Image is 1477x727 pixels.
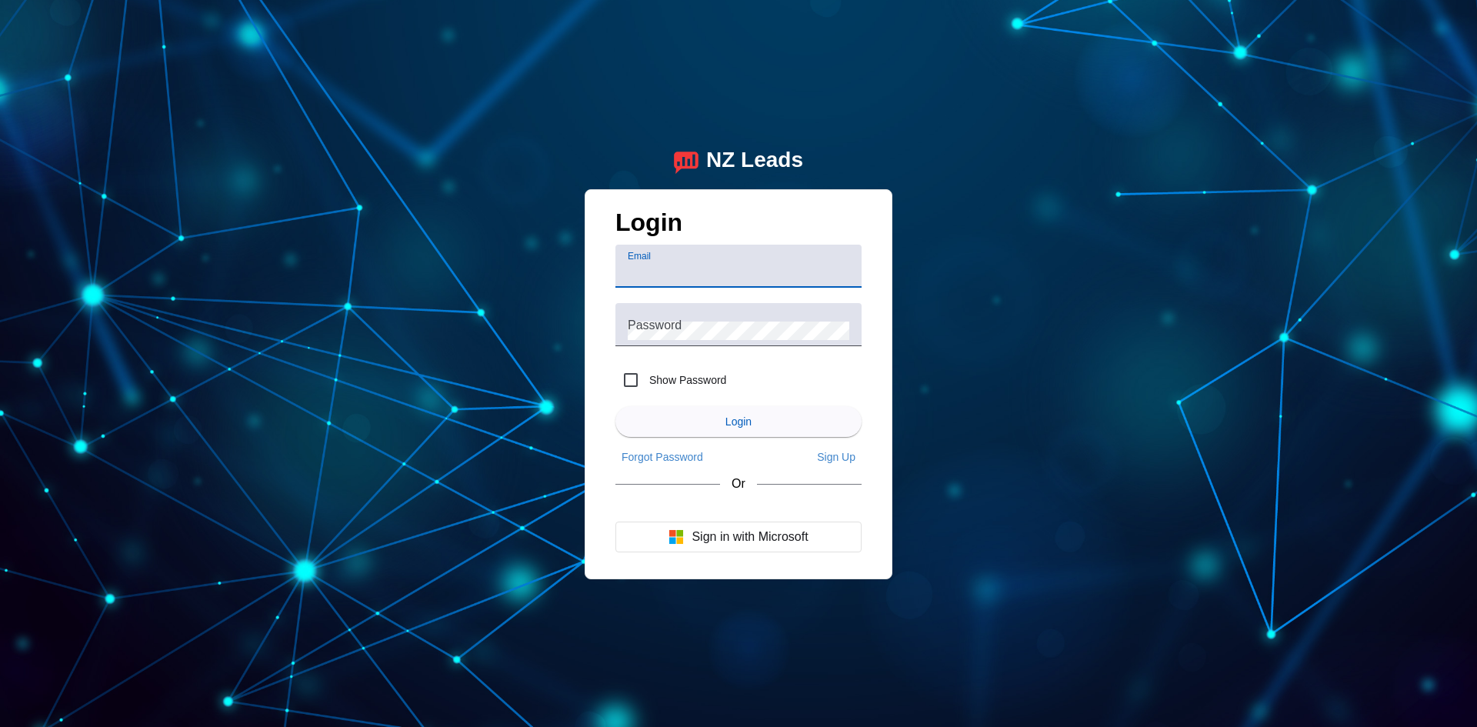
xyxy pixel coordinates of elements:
[615,208,862,245] h1: Login
[628,318,682,331] mat-label: Password
[674,148,803,174] a: logoNZ Leads
[615,406,862,437] button: Login
[646,372,726,388] label: Show Password
[622,451,703,463] span: Forgot Password
[725,415,752,428] span: Login
[668,529,684,545] img: Microsoft logo
[732,477,745,491] span: Or
[817,451,855,463] span: Sign Up
[674,148,698,174] img: logo
[615,522,862,552] button: Sign in with Microsoft
[706,148,803,174] div: NZ Leads
[628,251,651,261] mat-label: Email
